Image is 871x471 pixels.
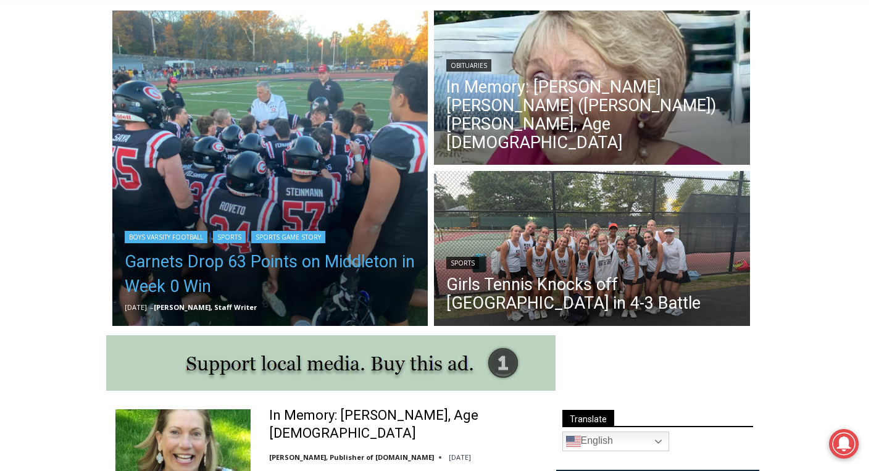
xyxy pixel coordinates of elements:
[251,231,325,243] a: Sports Game Story
[150,302,154,312] span: –
[446,275,738,312] a: Girls Tennis Knocks off [GEOGRAPHIC_DATA] in 4-3 Battle
[566,434,581,449] img: en
[125,231,207,243] a: Boys Varsity Football
[213,231,246,243] a: Sports
[434,171,750,329] img: (PHOTO: The Rye Girls Tennis team claimed a 4-3 victory over Mamaroneck on Friday, September 5, 2...
[269,452,434,462] a: [PERSON_NAME], Publisher of [DOMAIN_NAME]
[312,1,583,120] div: "I learned about the history of a place I’d honestly never considered even as a resident of [GEOG...
[446,59,491,72] a: Obituaries
[269,407,540,442] a: In Memory: [PERSON_NAME], Age [DEMOGRAPHIC_DATA]
[125,228,416,243] div: | |
[112,10,428,327] img: (PHOTO: The Rye Football team in their postgame huddle after defeating Harrison 24-0 in ‘The Game...
[449,452,471,462] time: [DATE]
[125,302,147,312] time: [DATE]
[323,123,572,151] span: Intern @ [DOMAIN_NAME]
[562,410,614,427] span: Translate
[127,77,181,148] div: "clearly one of the favorites in the [GEOGRAPHIC_DATA] neighborhood"
[446,78,738,152] a: In Memory: [PERSON_NAME] [PERSON_NAME] ([PERSON_NAME]) [PERSON_NAME], Age [DEMOGRAPHIC_DATA]
[106,335,556,391] img: support local media, buy this ad
[154,302,257,312] a: [PERSON_NAME], Staff Writer
[434,10,750,169] a: Read More In Memory: Maureen Catherine (Devlin) Koecheler, Age 83
[434,171,750,329] a: Read More Girls Tennis Knocks off Mamaroneck in 4-3 Battle
[4,127,121,174] span: Open Tues. - Sun. [PHONE_NUMBER]
[1,124,124,154] a: Open Tues. - Sun. [PHONE_NUMBER]
[562,431,669,451] a: English
[125,249,416,299] a: Garnets Drop 63 Points on Middleton in Week 0 Win
[297,120,598,154] a: Intern @ [DOMAIN_NAME]
[434,10,750,169] img: Obituary - Maureen Catherine Devlin Koecheler
[446,257,479,269] a: Sports
[112,10,428,327] a: Read More Garnets Drop 63 Points on Middleton in Week 0 Win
